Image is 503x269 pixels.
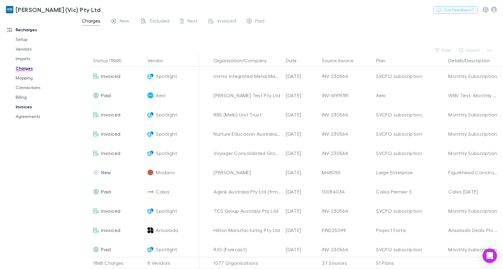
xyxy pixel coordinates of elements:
img: Spotlight's Logo [147,73,153,79]
a: Imports [10,54,80,63]
span: Spotlight [156,201,177,221]
div: 51 Plans [374,257,446,269]
span: Paid [255,18,264,26]
a: Billing [10,92,80,102]
div: 1077 Organisations [211,257,283,269]
div: SVCFO subscription [376,201,443,221]
a: Charges [10,63,80,73]
a: Agreements [10,112,80,121]
div: [DATE] [283,163,319,182]
button: Vendor [147,54,170,66]
div: 8 Vendors [145,257,199,269]
a: Mapping [10,73,80,83]
div: Figurehead Constructions Pty Ltd [448,163,498,182]
span: Xero [156,86,166,105]
img: Spotlight's Logo [147,246,153,252]
div: SVCFO subscription [376,240,443,259]
div: INV-230564 [322,144,371,163]
div: 37 Sources [319,257,374,269]
div: [DATE] [283,240,319,259]
span: Charges [82,18,100,26]
div: INV-41919181 [322,86,371,105]
img: Spotlight's Logo [147,112,153,118]
div: Voyager Consolidated Group Group [214,144,281,163]
a: [PERSON_NAME] (Vic) Pty Ltd [2,2,104,17]
div: [DATE] [283,124,319,144]
div: Ansarada Deals Pro 1GB - 3 Months [448,221,498,240]
a: Setup [10,35,80,44]
div: Monthly Subscription [448,105,498,124]
span: Invoiced [101,131,120,137]
div: Immix Integrated Metal Management P/L [214,66,281,86]
div: RBS (Melb) Unit Trust [214,105,281,124]
a: Invoices [10,102,80,112]
h3: [PERSON_NAME] (Vic) Pty Ltd [16,6,100,13]
button: Organisation/Company [214,54,274,66]
div: Calxa Premier 5 [376,182,443,201]
div: 1868 Charges [91,257,145,269]
div: INV-230564 [322,105,371,124]
span: Modano [156,163,175,182]
a: Vendors [10,44,80,54]
img: Xero's Logo [147,92,153,98]
div: Monthly Subscription [448,66,498,86]
div: [PERSON_NAME] [214,163,281,182]
div: SVCFO subscription [376,66,443,86]
div: [DATE] [283,201,319,221]
div: Project Fortis [376,221,443,240]
span: Invoiced [101,208,120,214]
div: Calxa [DATE] [448,182,498,201]
button: Filter [432,47,455,54]
div: M48055 [322,163,371,182]
span: Paid [101,246,111,252]
button: Status (1868) [93,54,128,66]
button: Search [456,47,484,54]
span: Invoiced [101,150,120,156]
button: Details/Description [448,54,498,66]
div: INV-230564 [322,201,371,221]
div: INV-230564 [322,66,371,86]
div: 10084034 [322,182,371,201]
div: Large Enterprise [376,163,443,182]
img: Calxa's Logo [147,189,153,195]
div: [DATE] [283,66,319,86]
span: Invoiced [101,112,120,117]
div: Aglink Australia Pty Ltd (frmly IHD Pty Ltd) [214,182,281,201]
span: Invoiced [101,73,120,79]
button: Plan [376,54,393,66]
div: Monthly Subscription [448,240,498,259]
button: Date [286,54,304,66]
span: Spotlight [156,66,177,86]
div: RJG (Forecast) [214,240,281,259]
a: Recharges [1,25,80,35]
img: Modano's Logo [147,169,153,175]
div: SVCFO subscription [376,124,443,144]
div: INV-230564 [322,240,371,259]
div: WBV Test. Monthly Subscription, Grow, [DATE] to [DATE] 90% Discount. [448,86,498,105]
div: Monthly Subscription [448,201,498,221]
span: Spotlight [156,144,177,163]
div: SVCFO subscription [376,144,443,163]
span: New [101,169,111,175]
div: [DATE] [283,182,319,201]
div: EIN025099 [322,221,371,240]
div: [PERSON_NAME] Test Pty Ltd [214,86,281,105]
span: Spotlight [156,124,177,144]
div: INV-230564 [322,124,371,144]
button: Source Invoice [322,54,361,66]
span: Paid [101,189,111,194]
div: Nurture Education Australia Ltd. [214,124,281,144]
span: Invoiced [101,227,120,233]
img: Spotlight's Logo [147,131,153,137]
button: Got Feedback? [433,6,478,14]
span: Paid [101,92,111,98]
div: [DATE] [283,105,319,124]
img: Ansarada's Logo [147,227,153,233]
span: Next [187,18,198,26]
div: [DATE] [283,221,319,240]
div: TCS Group Australia Pty Ltd [214,201,281,221]
div: [DATE] [283,86,319,105]
div: Xero [376,86,443,105]
img: Spotlight's Logo [147,150,153,156]
div: Monthly Subscription [448,124,498,144]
